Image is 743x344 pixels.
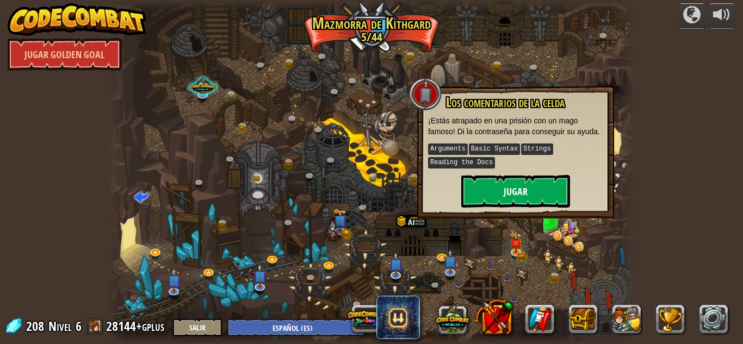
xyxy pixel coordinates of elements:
img: poseImage [326,221,340,241]
kbd: Reading the Docs [428,157,495,168]
span: 208 [26,317,47,335]
button: Salir [173,318,222,336]
img: level-banner-unstarted-subscriber.png [167,268,181,293]
span: 6 [76,317,82,335]
kbd: Strings [521,143,553,155]
img: level-banner-unlock-subscriber.png [333,209,347,232]
img: CodeCombat - Learn how to code by playing a game [8,3,147,36]
kbd: Basic Syntax [469,143,520,155]
img: level-banner-unlock.png [510,233,522,253]
a: Jugar Golden Goal [8,38,122,71]
img: portrait.png [244,120,250,124]
span: Nivel [48,317,72,335]
img: level-banner-unstarted-subscriber.png [388,252,403,276]
p: ¡Estás atrapado en una prisión con un mago famoso! Di la contraseña para conseguir su ayuda. [428,115,603,137]
img: level-banner-unstarted-subscriber.png [252,264,267,288]
button: Ajustar volúmen [708,3,735,29]
button: Campañas [678,3,705,29]
button: Jugar [461,175,570,208]
span: Los comentarios de la celda [446,93,565,111]
img: portrait.png [512,241,519,246]
kbd: Arguments [428,143,468,155]
img: level-banner-unstarted-subscriber.png [443,249,457,273]
a: 28144+gplus [106,317,168,335]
